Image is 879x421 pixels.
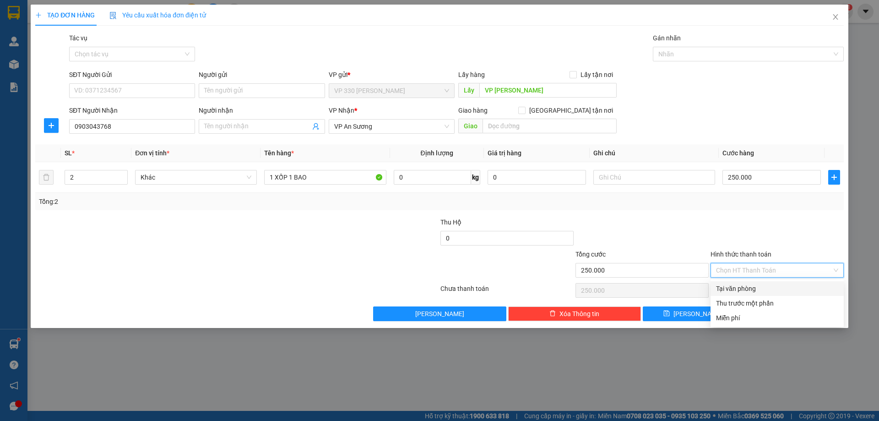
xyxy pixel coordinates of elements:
[119,48,132,57] span: DĐ:
[109,12,117,19] img: icon
[8,35,21,44] span: DĐ:
[828,170,840,185] button: plus
[823,5,848,30] button: Close
[471,170,480,185] span: kg
[488,149,521,157] span: Giá trị hàng
[35,12,42,18] span: plus
[488,170,586,185] input: 0
[643,306,742,321] button: save[PERSON_NAME]
[593,170,715,185] input: Ghi Chú
[329,107,354,114] span: VP Nhận
[312,123,320,130] span: user-add
[199,70,325,80] div: Người gửi
[119,43,158,75] span: TÂN VẠN
[711,251,771,258] label: Hình thức thanh toán
[673,309,722,319] span: [PERSON_NAME]
[590,144,719,162] th: Ghi chú
[663,310,670,317] span: save
[264,170,386,185] input: VD: Bàn, Ghế
[39,197,339,207] div: Tổng: 2
[8,8,112,30] div: VP 330 [PERSON_NAME]
[65,149,72,157] span: SL
[716,298,838,308] div: Thu trước một phần
[526,105,617,115] span: [GEOGRAPHIC_DATA] tận nơi
[559,309,599,319] span: Xóa Thông tin
[421,149,453,157] span: Định lượng
[334,84,449,98] span: VP 330 Lê Duẫn
[264,149,294,157] span: Tên hàng
[722,149,754,157] span: Cước hàng
[35,11,95,19] span: TẠO ĐƠN HÀNG
[439,284,575,300] div: Chưa thanh toán
[119,9,141,18] span: Nhận:
[458,83,479,98] span: Lấy
[39,170,54,185] button: delete
[44,118,59,133] button: plus
[334,120,449,133] span: VP An Sương
[44,122,58,129] span: plus
[829,174,840,181] span: plus
[141,170,251,184] span: Khác
[135,149,169,157] span: Đơn vị tính
[109,11,206,19] span: Yêu cầu xuất hóa đơn điện tử
[653,34,681,42] label: Gán nhãn
[508,306,641,321] button: deleteXóa Thông tin
[479,83,617,98] input: Dọc đường
[119,30,183,43] div: 0902652755
[832,13,839,21] span: close
[69,70,195,80] div: SĐT Người Gửi
[440,219,461,226] span: Thu Hộ
[329,70,455,80] div: VP gửi
[716,313,838,323] div: Miễn phí
[549,310,556,317] span: delete
[577,70,617,80] span: Lấy tận nơi
[69,34,87,42] label: Tác vụ
[458,107,488,114] span: Giao hàng
[415,309,464,319] span: [PERSON_NAME]
[373,306,506,321] button: [PERSON_NAME]
[716,284,838,294] div: Tại văn phòng
[483,119,617,133] input: Dọc đường
[69,105,195,115] div: SĐT Người Nhận
[199,105,325,115] div: Người nhận
[575,251,606,258] span: Tổng cước
[458,71,485,78] span: Lấy hàng
[8,9,22,18] span: Gửi:
[119,8,183,30] div: VP An Sương
[458,119,483,133] span: Giao
[8,30,112,62] span: VP [PERSON_NAME]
